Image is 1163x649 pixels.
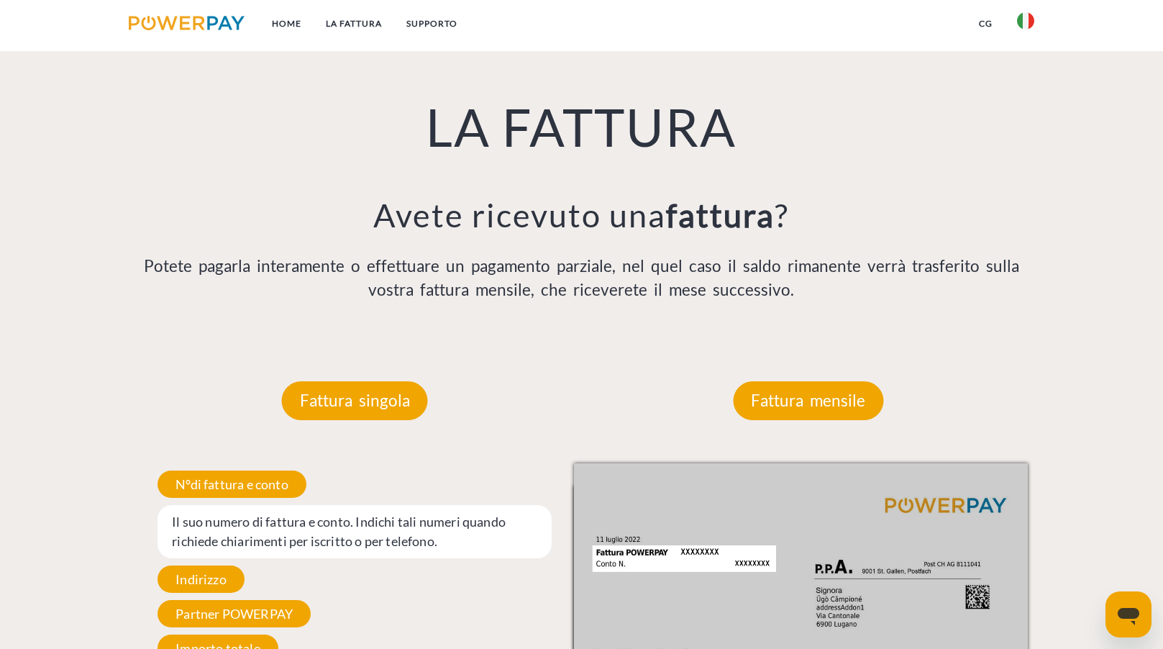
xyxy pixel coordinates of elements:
b: fattura [666,196,775,235]
h3: Avete ricevuto una ? [128,195,1036,235]
h1: LA FATTURA [128,94,1036,159]
p: Potete pagarla interamente o effettuare un pagamento parziale, nel quel caso il saldo rimanente v... [128,254,1036,303]
span: Il suo numero di fattura e conto. Indichi tali numeri quando richiede chiarimenti per iscritto o ... [158,505,552,558]
a: CG [967,11,1005,37]
p: Fattura mensile [733,381,883,420]
a: LA FATTURA [314,11,394,37]
span: Partner POWERPAY [158,600,311,627]
img: it [1017,12,1034,29]
img: logo-powerpay.svg [129,16,245,30]
a: Home [260,11,314,37]
a: Supporto [394,11,470,37]
span: Indirizzo [158,566,245,593]
iframe: Pulsante per aprire la finestra di messaggistica [1105,591,1151,637]
p: Fattura singola [282,381,428,420]
span: N°di fattura e conto [158,471,306,498]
